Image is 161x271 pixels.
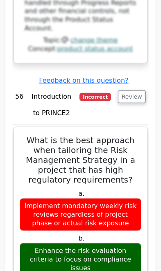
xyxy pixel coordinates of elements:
[39,76,128,84] a: Feedback on this question?
[19,135,142,185] h5: What is the best approach when tailoring the Risk Management Strategy in a project that has high ...
[70,36,118,44] a: change theme
[20,198,141,231] div: Implement mandatory weekly risk reviews regardless of project phase or actual risk exposure
[79,190,85,197] span: a.
[79,93,111,101] span: Incorrect
[12,85,27,125] td: 56
[57,45,133,53] a: product status account
[118,90,146,103] button: Review
[20,45,141,53] div: Concept:
[20,36,141,45] div: Topic:
[78,234,84,242] span: b.
[27,85,77,125] td: Introduction to PRINCE2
